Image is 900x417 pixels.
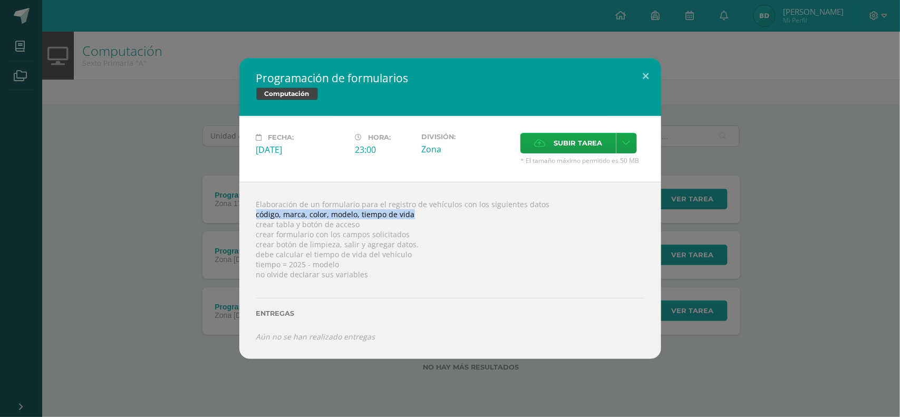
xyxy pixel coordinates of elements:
h2: Programación de formularios [256,71,644,85]
i: Aún no se han realizado entregas [256,332,375,342]
span: * El tamaño máximo permitido es 50 MB [520,156,644,165]
label: División: [421,133,512,141]
div: Zona [421,143,512,155]
div: 23:00 [355,144,413,156]
div: Elaboración de un formulario para el registro de vehículos con los siguientes datos código, marca... [239,182,661,358]
span: Computación [256,88,318,100]
span: Fecha: [268,133,294,141]
div: [DATE] [256,144,347,156]
button: Close (Esc) [631,58,661,94]
span: Subir tarea [554,133,603,153]
label: Entregas [256,309,644,317]
span: Hora: [369,133,391,141]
